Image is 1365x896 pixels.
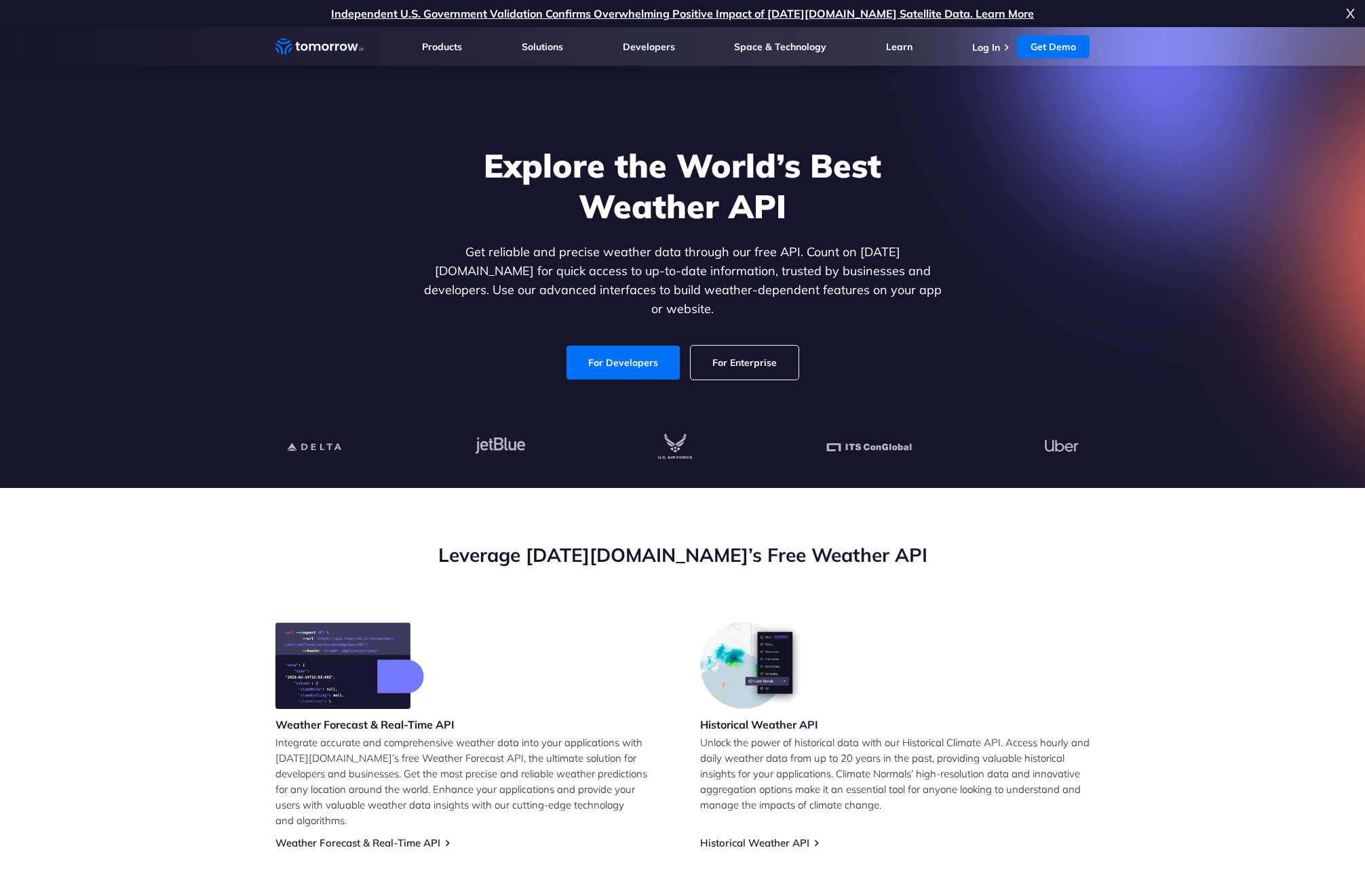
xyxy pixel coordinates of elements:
[275,717,455,732] h3: Weather Forecast & Real-Time API
[700,717,818,732] h3: Historical Weather API
[691,346,799,380] a: For Enterprise
[275,836,440,849] a: Weather Forecast & Real-Time API
[275,542,1090,568] h2: Leverage [DATE][DOMAIN_NAME]’s Free Weather API
[1017,35,1090,58] a: Get Demo
[734,41,826,53] a: Space & Technology
[886,41,912,53] a: Learn
[275,735,665,828] p: Integrate accurate and comprehensive weather data into your applications with [DATE][DOMAIN_NAME]...
[623,41,675,53] a: Developers
[331,7,1034,20] a: Independent U.S. Government Validation Confirms Overwhelming Positive Impact of [DATE][DOMAIN_NAM...
[566,346,680,380] a: For Developers
[275,37,364,57] a: Home link
[422,41,462,53] a: Products
[421,145,944,226] h1: Explore the World’s Best Weather API
[700,735,1090,813] p: Unlock the power of historical data with our Historical Climate API. Access hourly and daily weat...
[972,41,1000,54] a: Log In
[522,41,563,53] a: Solutions
[421,243,944,319] p: Get reliable and precise weather data through our free API. Count on [DATE][DOMAIN_NAME] for quic...
[700,836,809,849] a: Historical Weather API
